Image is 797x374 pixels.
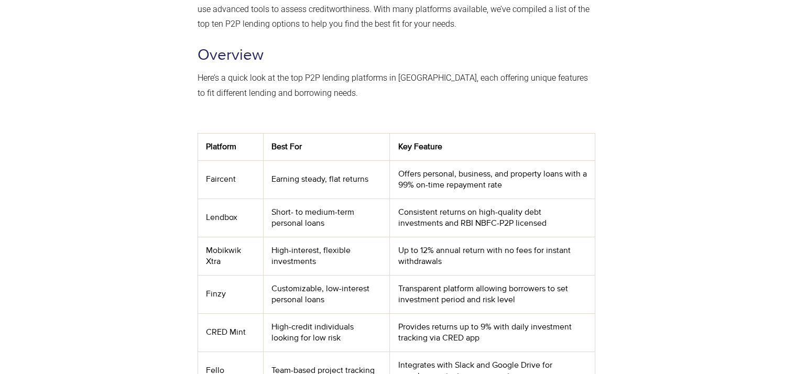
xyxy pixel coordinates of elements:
th: Key Feature [390,133,595,160]
td: Mobikwik Xtra [198,237,263,275]
td: High-credit individuals looking for low risk [264,313,390,351]
td: High-interest, flexible investments [264,237,390,275]
td: CRED Mint [198,313,263,351]
td: Consistent returns on high-quality debt investments and RBI NBFC-P2P licensed [390,199,595,237]
td: Finzy [198,275,263,313]
td: Transparent platform allowing borrowers to set investment period and risk level [390,275,595,313]
td: Earning steady, flat returns [264,160,390,199]
td: Lendbox [198,199,263,237]
td: Provides returns up to 9% with daily investment tracking via CRED app [390,313,595,351]
td: Short- to medium-term personal loans [264,199,390,237]
td: Offers personal, business, and property loans with a 99% on-time repayment rate [390,160,595,199]
td: Up to 12% annual return with no fees for instant withdrawals [390,237,595,275]
span: Overview [198,46,264,64]
span: Here’s a quick look at the top P2P lending platforms in [GEOGRAPHIC_DATA], each offering unique f... [198,73,588,98]
th: Best For [264,133,390,160]
td: Customizable, low-interest personal loans [264,275,390,313]
td: Faircent [198,160,263,199]
th: Platform [198,133,263,160]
